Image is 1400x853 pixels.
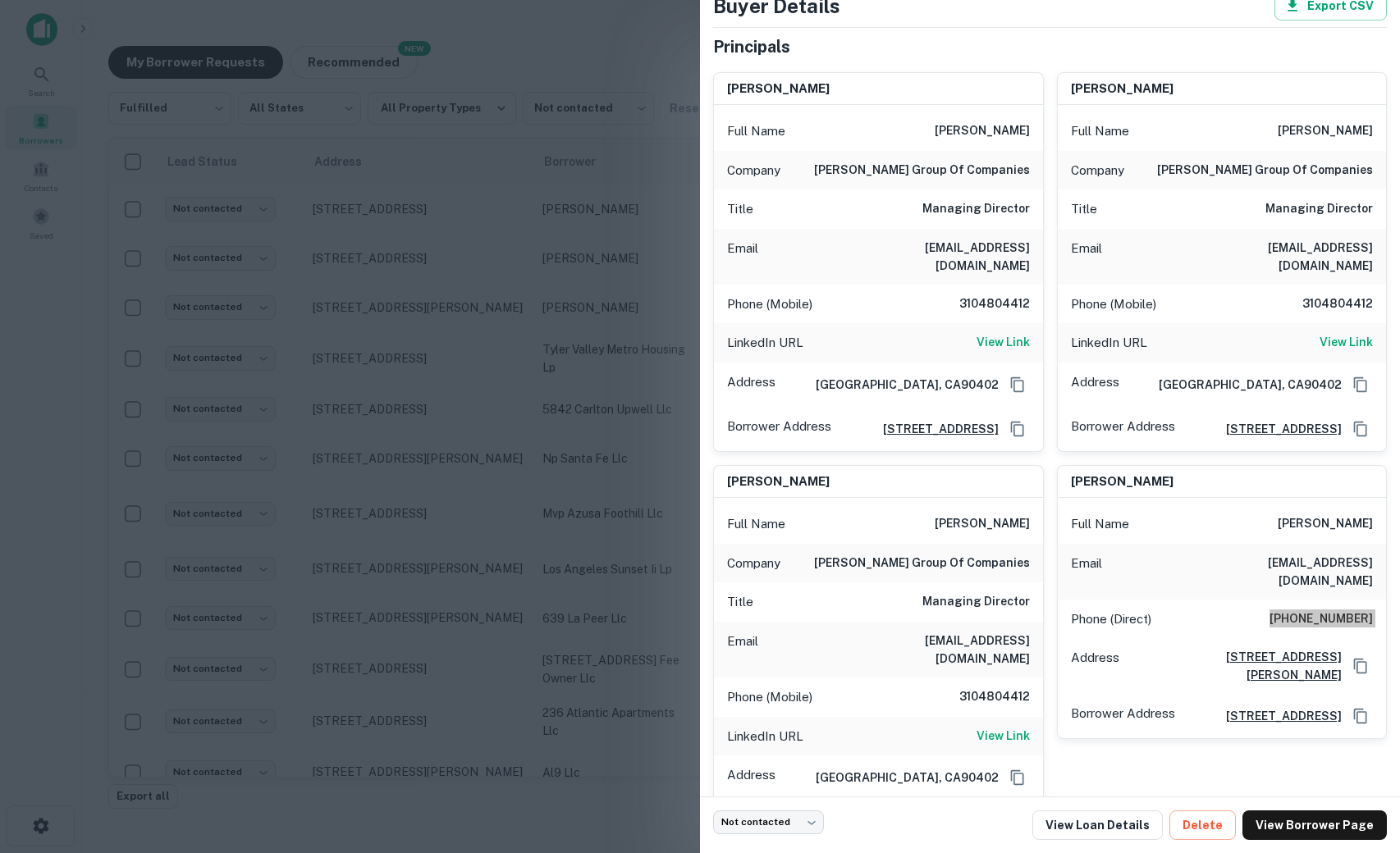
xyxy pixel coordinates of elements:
p: Title [727,199,753,219]
p: Address [1071,372,1119,397]
p: Company [727,554,780,573]
p: Email [1071,239,1102,275]
a: View Borrower Page [1242,810,1387,840]
h6: [GEOGRAPHIC_DATA], CA90402 [803,376,999,394]
h6: Managing Director [1265,199,1373,219]
h6: 3104804412 [931,687,1030,707]
a: [STREET_ADDRESS] [1213,420,1342,438]
iframe: Chat Widget [1318,722,1400,801]
a: View Loan Details [1032,810,1163,840]
h6: [EMAIL_ADDRESS][DOMAIN_NAME] [1176,239,1373,275]
p: Phone (Direct) [1071,609,1151,629]
h6: [EMAIL_ADDRESS][DOMAIN_NAME] [833,632,1030,668]
p: Phone (Mobile) [1071,294,1156,314]
h6: Managing Director [922,592,1030,612]
h6: [GEOGRAPHIC_DATA], CA90402 [1146,376,1342,394]
p: Address [727,372,775,397]
p: Phone (Mobile) [727,687,812,707]
button: Copy Address [1348,417,1373,441]
p: Address [1071,648,1119,684]
p: Email [727,632,758,668]
p: Full Name [1071,121,1129,141]
button: Copy Address [1005,765,1030,790]
h6: [GEOGRAPHIC_DATA], CA90402 [803,769,999,787]
button: Copy Address [1348,704,1373,728]
p: LinkedIn URL [727,727,803,746]
h6: [EMAIL_ADDRESS][DOMAIN_NAME] [833,239,1030,275]
h6: [PERSON_NAME] group of companies [814,161,1030,180]
h6: View Link [1320,333,1373,351]
p: Borrower Address [1071,704,1175,728]
a: [STREET_ADDRESS] [870,420,999,438]
p: Full Name [1071,514,1129,534]
h6: [PERSON_NAME] [935,121,1030,141]
a: View Link [1320,333,1373,353]
h6: [EMAIL_ADDRESS][DOMAIN_NAME] [1176,554,1373,590]
h6: [PERSON_NAME] group of companies [814,554,1030,573]
h6: [PERSON_NAME] [1278,514,1373,534]
button: Copy Address [1348,372,1373,397]
h6: [PERSON_NAME] [1278,121,1373,141]
h6: [PERSON_NAME] [1071,472,1174,491]
h6: [PHONE_NUMBER] [1270,609,1373,629]
h6: [PERSON_NAME] [727,80,830,98]
a: View Link [977,333,1030,353]
p: LinkedIn URL [1071,333,1147,353]
p: Full Name [727,514,785,534]
button: Copy Address [1005,417,1030,441]
a: [STREET_ADDRESS] [1213,707,1342,725]
p: Email [727,239,758,275]
p: Borrower Address [1071,417,1175,441]
button: Copy Address [1348,654,1373,678]
h6: Managing Director [922,199,1030,219]
p: Phone (Mobile) [727,294,812,314]
h5: Principals [713,34,790,59]
p: Address [727,765,775,790]
p: Title [727,592,753,612]
p: Full Name [727,121,785,141]
h6: 3104804412 [1274,294,1373,314]
p: Borrower Address [727,417,831,441]
p: Email [1071,554,1102,590]
a: View Link [977,727,1030,746]
button: Delete [1169,810,1236,840]
p: Title [1071,199,1097,219]
h6: [PERSON_NAME] group of companies [1157,161,1373,180]
p: Company [727,161,780,180]
h6: [PERSON_NAME] [1071,80,1174,98]
h6: [PERSON_NAME] [935,514,1030,534]
h6: [PERSON_NAME] [727,472,830,491]
h6: View Link [977,333,1030,351]
p: Company [1071,161,1124,180]
h6: 3104804412 [931,294,1030,314]
button: Copy Address [1005,372,1030,397]
p: LinkedIn URL [727,333,803,353]
div: Not contacted [713,810,824,834]
h6: View Link [977,727,1030,745]
a: [STREET_ADDRESS][PERSON_NAME] [1126,648,1343,684]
